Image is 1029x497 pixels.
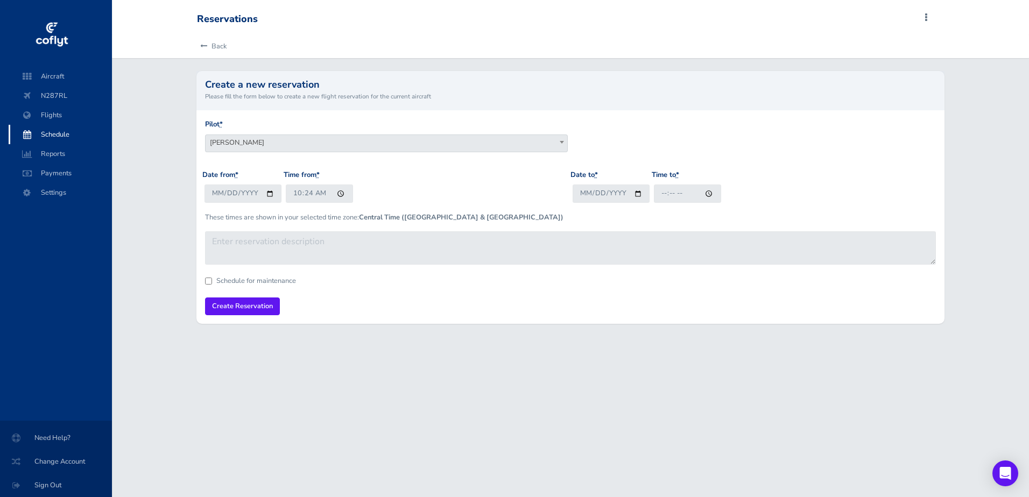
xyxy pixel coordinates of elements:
[19,125,101,144] span: Schedule
[19,105,101,125] span: Flights
[197,34,227,58] a: Back
[205,80,936,89] h2: Create a new reservation
[316,170,320,180] abbr: required
[652,169,679,181] label: Time to
[205,134,568,152] span: Patrick Hall
[205,212,936,223] p: These times are shown in your selected time zone:
[205,119,223,130] label: Pilot
[359,212,563,222] b: Central Time ([GEOGRAPHIC_DATA] & [GEOGRAPHIC_DATA])
[992,460,1018,486] div: Open Intercom Messenger
[220,119,223,129] abbr: required
[205,297,280,315] input: Create Reservation
[202,169,238,181] label: Date from
[197,13,258,25] div: Reservations
[235,170,238,180] abbr: required
[19,86,101,105] span: N287RL
[206,135,567,150] span: Patrick Hall
[676,170,679,180] abbr: required
[13,475,99,495] span: Sign Out
[13,452,99,471] span: Change Account
[13,428,99,448] span: Need Help?
[19,164,101,183] span: Payments
[19,144,101,164] span: Reports
[34,19,69,51] img: coflyt logo
[284,169,320,181] label: Time from
[595,170,598,180] abbr: required
[216,278,296,285] label: Schedule for maintenance
[19,183,101,202] span: Settings
[570,169,598,181] label: Date to
[205,91,936,101] small: Please fill the form below to create a new flight reservation for the current aircraft
[19,67,101,86] span: Aircraft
